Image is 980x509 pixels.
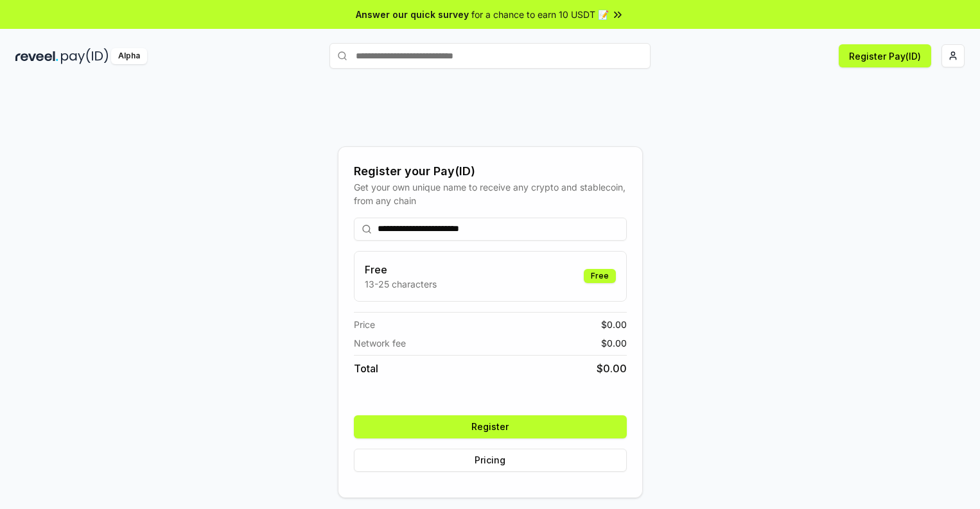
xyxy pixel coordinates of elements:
[354,180,627,207] div: Get your own unique name to receive any crypto and stablecoin, from any chain
[354,361,378,376] span: Total
[354,449,627,472] button: Pricing
[61,48,109,64] img: pay_id
[601,318,627,331] span: $ 0.00
[601,336,627,350] span: $ 0.00
[365,262,437,277] h3: Free
[471,8,609,21] span: for a chance to earn 10 USDT 📝
[354,162,627,180] div: Register your Pay(ID)
[354,318,375,331] span: Price
[365,277,437,291] p: 13-25 characters
[584,269,616,283] div: Free
[354,415,627,438] button: Register
[356,8,469,21] span: Answer our quick survey
[15,48,58,64] img: reveel_dark
[354,336,406,350] span: Network fee
[839,44,931,67] button: Register Pay(ID)
[597,361,627,376] span: $ 0.00
[111,48,147,64] div: Alpha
